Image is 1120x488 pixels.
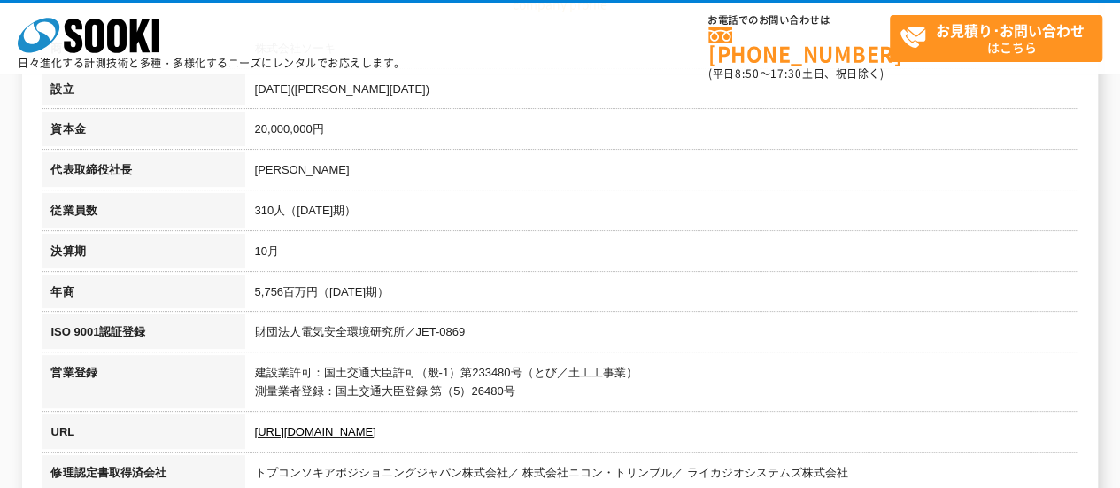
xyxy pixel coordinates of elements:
th: 設立 [42,72,245,112]
th: URL [42,414,245,455]
a: [URL][DOMAIN_NAME] [254,425,375,438]
th: 従業員数 [42,193,245,234]
th: ISO 9001認証登録 [42,314,245,355]
span: (平日 ～ 土日、祝日除く) [708,66,884,81]
p: 日々進化する計測技術と多種・多様化するニーズにレンタルでお応えします。 [18,58,406,68]
td: 建設業許可：国土交通大臣許可（般-1）第233480号（とび／土工工事業） 測量業者登録：国土交通大臣登録 第（5）26480号 [245,355,1078,414]
td: [PERSON_NAME] [245,152,1078,193]
th: 年商 [42,275,245,315]
th: 営業登録 [42,355,245,414]
a: [PHONE_NUMBER] [708,27,890,64]
td: [DATE]([PERSON_NAME][DATE]) [245,72,1078,112]
td: 310人（[DATE]期） [245,193,1078,234]
span: 8:50 [735,66,760,81]
a: お見積り･お問い合わせはこちら [890,15,1102,62]
th: 資本金 [42,112,245,152]
span: お電話でのお問い合わせは [708,15,890,26]
th: 代表取締役社長 [42,152,245,193]
span: 17:30 [770,66,802,81]
td: 5,756百万円（[DATE]期） [245,275,1078,315]
td: 20,000,000円 [245,112,1078,152]
span: はこちら [900,16,1101,60]
td: 10月 [245,234,1078,275]
strong: お見積り･お問い合わせ [936,19,1085,41]
th: 決算期 [42,234,245,275]
td: 財団法人電気安全環境研究所／JET-0869 [245,314,1078,355]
